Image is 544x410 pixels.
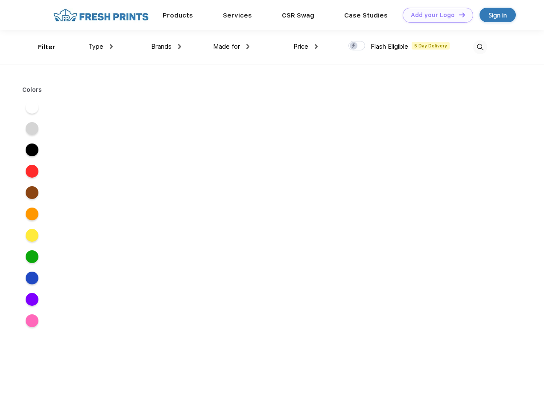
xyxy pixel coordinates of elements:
img: DT [459,12,465,17]
div: Sign in [488,10,507,20]
span: Price [293,43,308,50]
img: fo%20logo%202.webp [51,8,151,23]
span: Flash Eligible [371,43,408,50]
div: Filter [38,42,56,52]
span: Brands [151,43,172,50]
img: dropdown.png [178,44,181,49]
a: Products [163,12,193,19]
img: desktop_search.svg [473,40,487,54]
img: dropdown.png [110,44,113,49]
img: dropdown.png [246,44,249,49]
span: Type [88,43,103,50]
span: Made for [213,43,240,50]
img: dropdown.png [315,44,318,49]
span: 5 Day Delivery [412,42,450,50]
div: Colors [16,85,49,94]
div: Add your Logo [411,12,455,19]
a: Sign in [480,8,516,22]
